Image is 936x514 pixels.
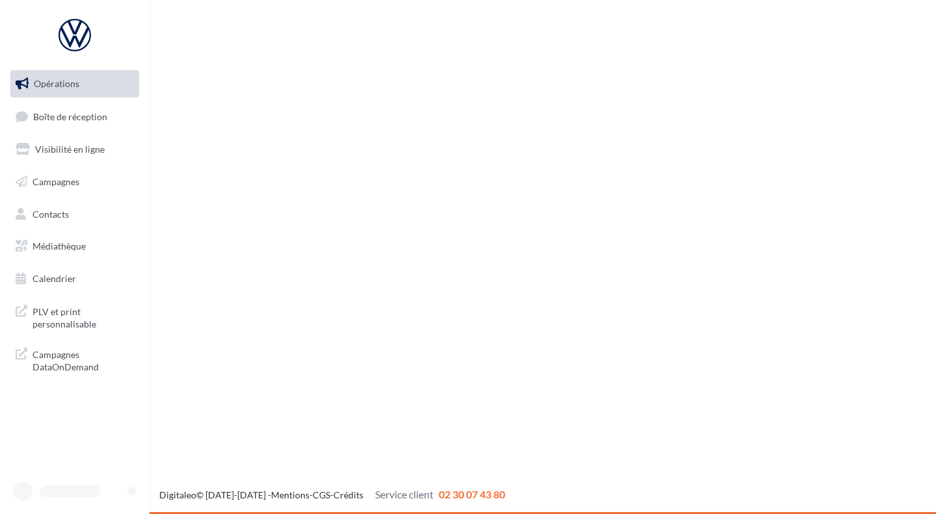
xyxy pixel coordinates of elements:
a: Médiathèque [8,233,142,260]
a: Calendrier [8,265,142,292]
span: Calendrier [32,273,76,284]
span: Campagnes DataOnDemand [32,346,134,374]
a: CGS [313,489,330,500]
a: Contacts [8,201,142,228]
span: Service client [375,488,434,500]
span: 02 30 07 43 80 [439,488,505,500]
a: Boîte de réception [8,103,142,131]
a: Visibilité en ligne [8,136,142,163]
a: Crédits [333,489,363,500]
span: Boîte de réception [33,110,107,122]
a: Digitaleo [159,489,196,500]
span: Médiathèque [32,240,86,251]
span: © [DATE]-[DATE] - - - [159,489,505,500]
span: Visibilité en ligne [35,144,105,155]
a: Campagnes [8,168,142,196]
a: Opérations [8,70,142,97]
a: Mentions [271,489,309,500]
span: Campagnes [32,176,79,187]
a: PLV et print personnalisable [8,298,142,336]
span: Contacts [32,208,69,219]
span: Opérations [34,78,79,89]
span: PLV et print personnalisable [32,303,134,331]
a: Campagnes DataOnDemand [8,341,142,379]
